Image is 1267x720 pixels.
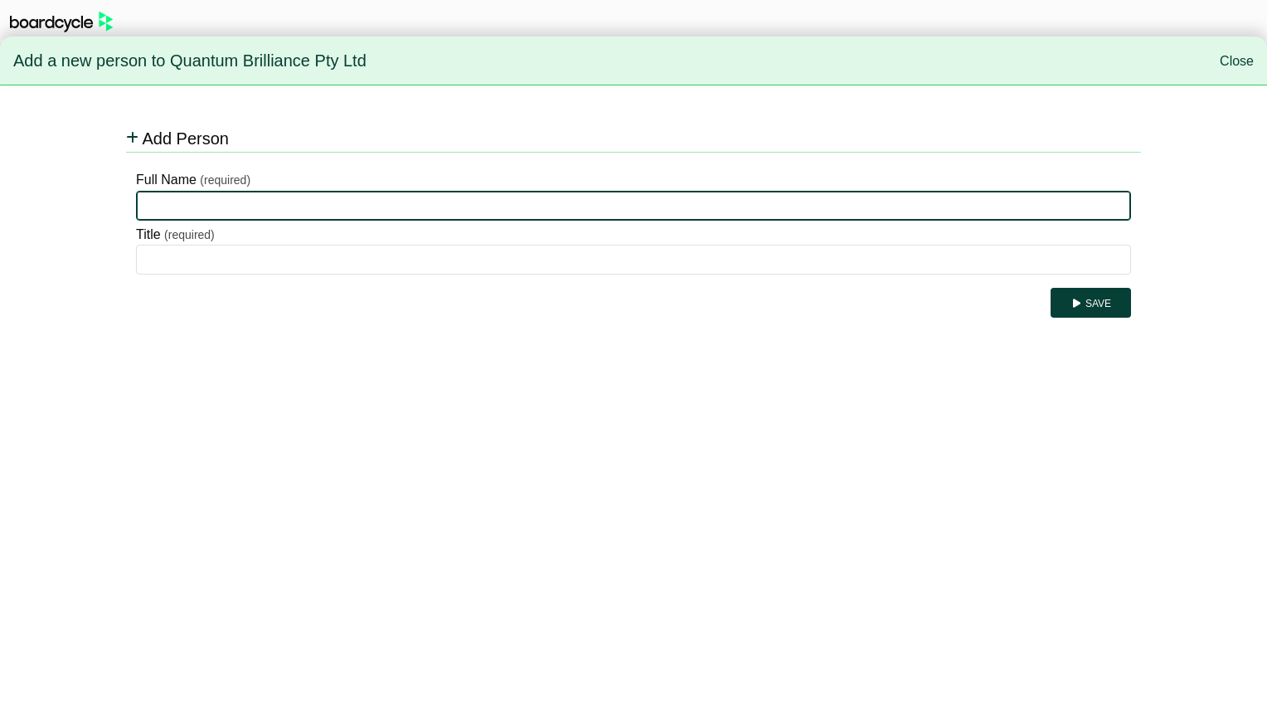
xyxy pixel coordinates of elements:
a: Close [1220,54,1254,68]
span: Add Person [142,129,229,148]
img: BoardcycleBlackGreen-aaafeed430059cb809a45853b8cf6d952af9d84e6e89e1f1685b34bfd5cb7d64.svg [10,12,113,32]
label: Full Name [136,169,197,191]
small: (required) [164,228,215,241]
small: (required) [200,173,250,187]
button: Save [1051,288,1131,318]
label: Title [136,224,161,246]
span: Add a new person to Quantum Brilliance Pty Ltd [13,44,367,79]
